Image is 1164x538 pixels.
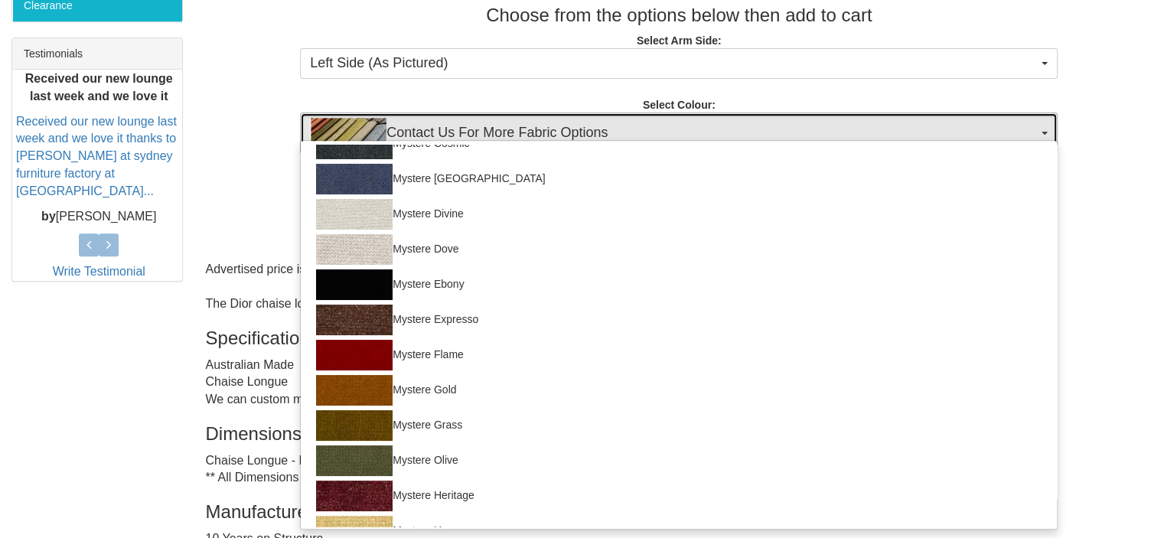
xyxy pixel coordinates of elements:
[316,269,393,300] img: Mystere Ebony
[310,118,1038,148] span: Contact Us For More Fabric Options
[301,337,1057,373] a: Mystere Flame
[16,207,182,225] p: [PERSON_NAME]
[316,340,393,370] img: Mystere Flame
[25,72,173,103] b: Received our new lounge last week and we love it
[301,373,1057,408] a: Mystere Gold
[300,48,1058,79] button: Left Side (As Pictured)
[316,199,393,230] img: Mystere Divine
[316,410,393,441] img: Mystere Grass
[301,232,1057,267] a: Mystere Dove
[316,375,393,406] img: Mystere Gold
[300,112,1058,154] button: Contact Us For More Fabric OptionsContact Us For More Fabric Options
[316,234,393,265] img: Mystere Dove
[316,481,393,511] img: Mystere Heritage
[637,34,722,47] strong: Select Arm Side:
[16,114,177,197] a: Received our new lounge last week and we love it thanks to [PERSON_NAME] at sydney furniture fact...
[301,197,1057,232] a: Mystere Divine
[316,445,393,476] img: Mystere Olive
[301,302,1057,337] a: Mystere Expresso
[53,265,145,278] a: Write Testimonial
[310,54,1038,73] span: Left Side (As Pictured)
[301,161,1057,197] a: Mystere [GEOGRAPHIC_DATA]
[310,118,386,148] img: Contact Us For More Fabric Options
[301,408,1057,443] a: Mystere Grass
[643,99,716,111] strong: Select Colour:
[206,502,1153,522] h3: Manufacturers Warranty:
[301,478,1057,514] a: Mystere Heritage
[206,5,1153,25] h3: Choose from the options below then add to cart
[206,328,1153,348] h3: Specifications
[41,209,56,222] b: by
[316,305,393,335] img: Mystere Expresso
[316,164,393,194] img: Mystere Delft
[206,424,1153,444] h3: Dimensions:
[301,443,1057,478] a: Mystere Olive
[301,267,1057,302] a: Mystere Ebony
[12,38,182,70] div: Testimonials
